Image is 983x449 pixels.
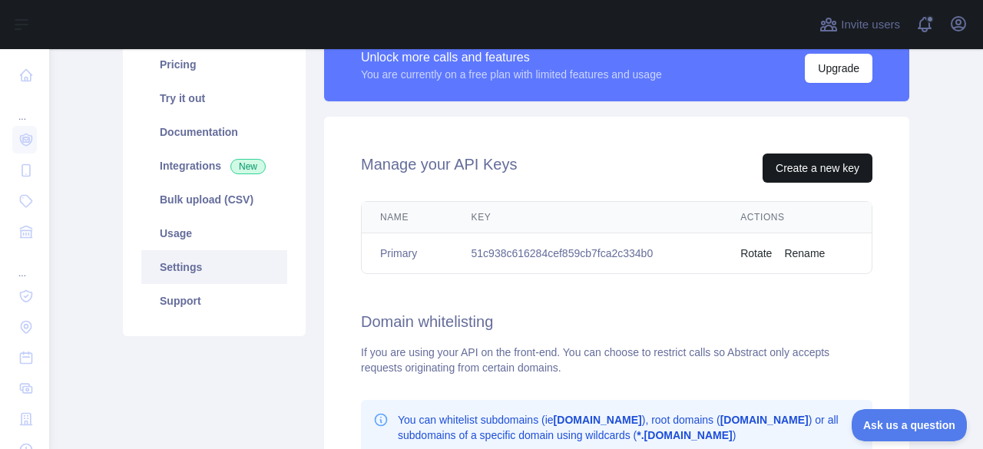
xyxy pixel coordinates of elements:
td: 51c938c616284cef859cb7fca2c334b0 [453,233,723,274]
a: Settings [141,250,287,284]
b: [DOMAIN_NAME] [720,414,809,426]
b: *.[DOMAIN_NAME] [637,429,732,441]
iframe: Toggle Customer Support [852,409,968,441]
button: Invite users [816,12,903,37]
h2: Manage your API Keys [361,154,517,183]
button: Upgrade [805,54,872,83]
b: [DOMAIN_NAME] [554,414,642,426]
div: ... [12,249,37,279]
div: Unlock more calls and features [361,48,662,67]
span: Invite users [841,16,900,34]
a: Support [141,284,287,318]
a: Pricing [141,48,287,81]
a: Try it out [141,81,287,115]
button: Rotate [740,246,772,261]
a: Usage [141,216,287,250]
h2: Domain whitelisting [361,311,872,332]
a: Documentation [141,115,287,149]
a: Bulk upload (CSV) [141,183,287,216]
button: Create a new key [763,154,872,183]
th: Actions [722,202,872,233]
th: Name [362,202,453,233]
p: You can whitelist subdomains (ie ), root domains ( ) or all subdomains of a specific domain using... [398,412,860,443]
div: You are currently on a free plan with limited features and usage [361,67,662,82]
a: Integrations New [141,149,287,183]
div: ... [12,92,37,123]
td: Primary [362,233,453,274]
th: Key [453,202,723,233]
button: Rename [784,246,825,261]
span: New [230,159,266,174]
div: If you are using your API on the front-end. You can choose to restrict calls so Abstract only acc... [361,345,872,375]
